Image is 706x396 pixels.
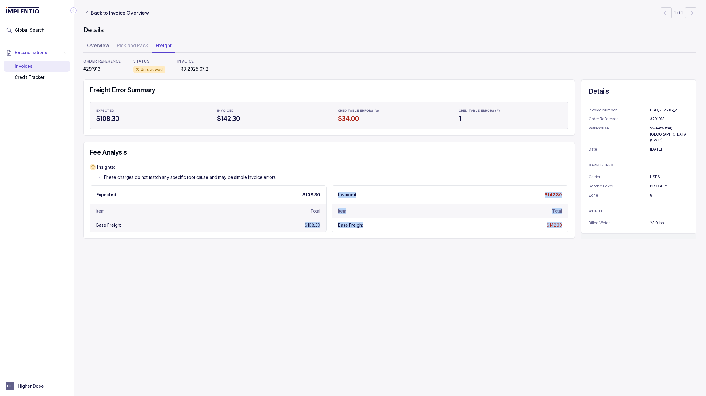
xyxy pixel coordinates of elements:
[83,26,696,34] h4: Details
[90,148,568,157] h4: Fee Analysis
[589,107,689,152] ul: Information Summary
[650,183,689,189] p: PRIORITY
[650,220,689,226] p: 23.0 lbs
[674,10,683,16] p: 1 of 1
[9,61,65,72] div: Invoices
[15,27,44,33] span: Global Search
[552,208,562,214] div: Total
[152,40,175,53] li: Tab Freight
[459,109,500,113] p: Creditable Errors (#)
[93,105,203,127] li: Statistic Expected
[305,222,320,228] div: $108.30
[6,382,68,390] button: User initialsHigher Dose
[589,146,650,152] p: Date
[650,146,689,152] p: [DATE]
[547,222,562,228] div: $142.30
[589,163,689,167] p: CARRIER INFO
[156,42,172,49] p: Freight
[18,383,44,389] p: Higher Dose
[70,7,77,14] div: Collapse Icon
[96,114,199,123] h4: $108.30
[589,210,689,213] p: WEIGHT
[589,87,689,96] h4: Details
[589,174,689,198] ul: Information Summary
[650,107,689,113] p: HRD_2025.07_2
[213,105,324,127] li: Statistic Invoiced
[455,105,566,127] li: Statistic Creditable Errors (#)
[96,208,104,214] div: Item
[83,66,121,72] p: #291913
[133,59,165,64] p: STATUS
[589,116,650,122] p: Order Reference
[90,86,568,94] h4: Freight Error Summary
[589,125,650,143] p: Warehouse
[90,102,568,129] ul: Statistic Highlights
[97,164,276,170] p: Insights:
[589,220,689,226] ul: Information Summary
[338,109,380,113] p: Creditable Errors ($)
[589,183,650,189] p: Service Level
[338,208,346,214] div: Item
[4,46,70,59] button: Reconciliations
[589,107,650,113] p: Invoice Number
[133,66,165,73] div: Unreviewed
[217,109,233,113] p: Invoiced
[650,125,689,143] p: Sweetwater, [GEOGRAPHIC_DATA] (SWT1)
[15,49,47,56] span: Reconciliations
[589,174,650,180] p: Carrier
[589,220,650,226] p: Billed Weight
[338,192,356,198] p: Invoiced
[589,192,650,198] p: Zone
[91,9,149,17] p: Back to Invoice Overview
[217,114,320,123] h4: $142.30
[338,114,441,123] h4: $34.00
[338,222,363,228] div: Base Freight
[87,42,109,49] p: Overview
[177,66,209,72] p: HRD_2025.07_2
[96,192,116,198] p: Expected
[334,105,445,127] li: Statistic Creditable Errors ($)
[302,192,320,198] p: $108.30
[545,192,562,198] p: $142.30
[83,40,113,53] li: Tab Overview
[83,9,150,17] a: Link Back to Invoice Overview
[96,222,121,228] div: Base Freight
[650,192,689,198] p: 8
[103,174,276,180] p: These charges do not match any specific root cause and may be simple invoice errors.
[83,40,696,53] ul: Tab Group
[4,60,70,84] div: Reconciliations
[177,59,209,64] p: INVOICE
[83,59,121,64] p: ORDER REFERENCE
[650,174,689,180] p: USPS
[459,114,562,123] h4: 1
[650,116,689,122] p: #291913
[9,72,65,83] div: Credit Tracker
[310,208,320,214] div: Total
[96,109,114,113] p: Expected
[6,382,14,390] span: User initials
